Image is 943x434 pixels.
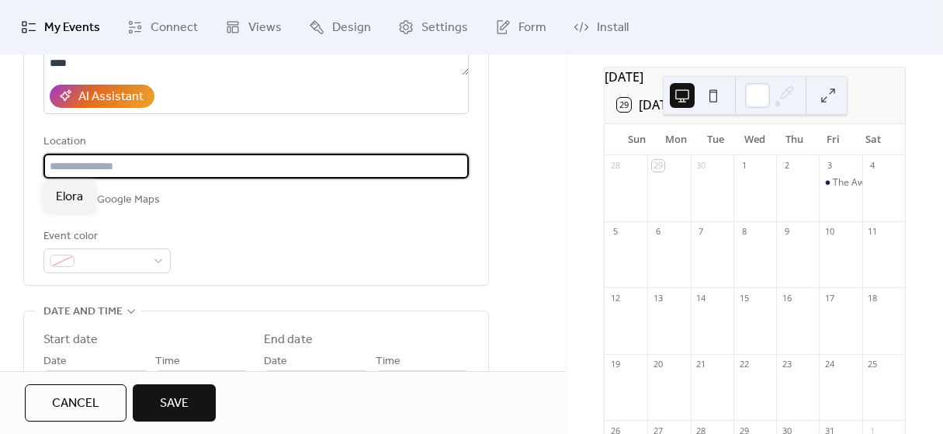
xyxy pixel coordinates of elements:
div: 11 [867,226,879,238]
span: Form [518,19,546,37]
span: Date and time [43,303,123,321]
a: Form [484,6,558,48]
span: Views [248,19,282,37]
div: Start date [43,331,98,349]
div: 19 [609,359,621,370]
div: 22 [738,359,750,370]
a: Install [562,6,640,48]
div: Wed [735,124,775,155]
span: Link to Google Maps [62,191,160,210]
span: Save [160,394,189,413]
div: 5 [609,226,621,238]
a: Connect [116,6,210,48]
div: 17 [823,292,835,304]
div: 2 [781,160,792,172]
div: Sat [853,124,893,155]
span: Cancel [52,394,99,413]
div: AI Assistant [78,88,144,106]
div: 3 [823,160,835,172]
span: Time [155,352,180,371]
div: 8 [738,226,750,238]
div: 14 [695,292,707,304]
div: The Awakening [819,176,862,189]
div: 10 [823,226,835,238]
div: 12 [609,292,621,304]
div: Event color [43,227,168,246]
div: End date [264,331,313,349]
span: Time [376,352,400,371]
div: 30 [695,160,707,172]
span: My Events [44,19,100,37]
span: Install [597,19,629,37]
div: 28 [609,160,621,172]
a: My Events [9,6,112,48]
a: Settings [387,6,480,48]
div: 15 [738,292,750,304]
div: 23 [781,359,792,370]
button: AI Assistant [50,85,154,108]
div: Fri [814,124,854,155]
span: Date [43,352,67,371]
div: 13 [652,292,664,304]
span: Date [264,352,287,371]
span: Connect [151,19,198,37]
div: 4 [867,160,879,172]
div: [DATE] [605,68,905,86]
div: 1 [738,160,750,172]
div: The Awakening [833,176,899,189]
div: 25 [867,359,879,370]
button: Save [133,384,216,422]
button: 29[DATE] [612,94,683,116]
div: Sun [617,124,657,155]
span: Settings [421,19,468,37]
button: Cancel [25,384,127,422]
span: Elora [56,188,83,207]
div: 29 [652,160,664,172]
a: Views [213,6,293,48]
div: 21 [695,359,707,370]
div: 20 [652,359,664,370]
span: Design [332,19,371,37]
div: Thu [775,124,814,155]
div: Location [43,133,466,151]
a: Design [297,6,383,48]
div: Tue [695,124,735,155]
div: 24 [823,359,835,370]
div: 16 [781,292,792,304]
div: 9 [781,226,792,238]
div: 18 [867,292,879,304]
div: 6 [652,226,664,238]
div: 7 [695,226,707,238]
div: Mon [657,124,696,155]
